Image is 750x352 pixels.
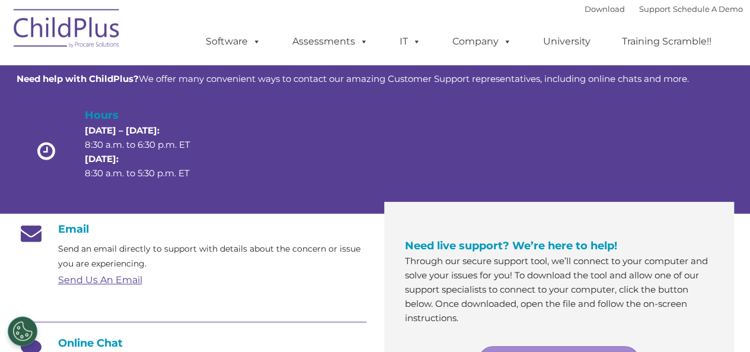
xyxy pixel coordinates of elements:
[58,242,366,271] p: Send an email directly to support with details about the concern or issue you are experiencing.
[610,30,723,53] a: Training Scramble!!
[85,153,119,164] strong: [DATE]:
[17,337,366,350] h4: Online Chat
[17,73,689,84] span: We offer many convenient ways to contact our amazing Customer Support representatives, including ...
[194,30,273,53] a: Software
[673,4,743,14] a: Schedule A Demo
[639,4,671,14] a: Support
[585,4,625,14] a: Download
[405,239,617,252] span: Need live support? We’re here to help!
[85,123,210,180] p: 8:30 a.m. to 6:30 p.m. ET 8:30 a.m. to 5:30 p.m. ET
[388,30,433,53] a: IT
[58,274,142,286] a: Send Us An Email
[585,4,743,14] font: |
[85,107,210,123] h4: Hours
[531,30,602,53] a: University
[405,254,713,325] p: Through our secure support tool, we’ll connect to your computer and solve your issues for you! To...
[85,125,159,136] strong: [DATE] – [DATE]:
[8,316,37,346] button: Cookies Settings
[17,223,366,236] h4: Email
[441,30,524,53] a: Company
[280,30,380,53] a: Assessments
[8,1,126,60] img: ChildPlus by Procare Solutions
[17,73,139,84] strong: Need help with ChildPlus?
